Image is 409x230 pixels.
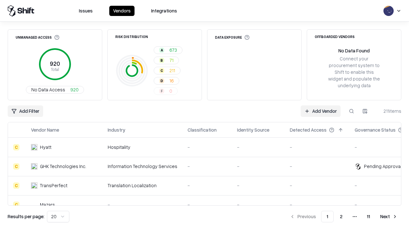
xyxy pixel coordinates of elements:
[188,163,227,170] div: -
[290,201,344,208] div: -
[75,6,96,16] button: Issues
[154,67,181,74] button: C211
[159,68,164,73] div: C
[115,35,148,38] div: Risk Distribution
[188,126,217,133] div: Classification
[31,86,65,93] span: No Data Access
[237,126,269,133] div: Identity Source
[13,163,19,170] div: C
[31,163,37,170] img: GHK Technologies Inc.
[169,67,175,74] span: 211
[376,108,401,114] div: 211 items
[40,163,86,170] div: GHK Technologies Inc.
[237,182,280,189] div: -
[40,201,55,208] div: Mazars
[51,67,59,72] tspan: Total
[31,126,59,133] div: Vendor Name
[301,105,341,117] a: Add Vendor
[159,48,164,53] div: A
[321,211,334,222] button: 1
[159,78,164,83] div: D
[159,58,164,63] div: B
[31,182,37,189] img: TransPerfect
[362,211,375,222] button: 11
[154,57,179,64] button: B71
[290,126,327,133] div: Detected Access
[13,202,19,208] div: C
[31,144,37,150] img: Hyatt
[364,163,402,170] div: Pending Approval
[328,55,381,89] div: Connect your procurement system to Shift to enable this widget and populate the underlying data
[40,182,67,189] div: TransPerfect
[237,144,280,150] div: -
[169,57,174,64] span: 71
[290,163,344,170] div: -
[108,201,177,208] div: -
[13,182,19,189] div: C
[154,46,182,54] button: A673
[188,182,227,189] div: -
[335,211,348,222] button: 2
[237,201,280,208] div: -
[108,182,177,189] div: Translation Localization
[188,144,227,150] div: -
[315,35,355,38] div: Offboarded Vendors
[290,182,344,189] div: -
[16,35,59,40] div: Unmanaged Access
[109,6,135,16] button: Vendors
[13,144,19,150] div: C
[8,105,43,117] button: Add Filter
[26,86,84,94] button: No Data Access920
[70,86,79,93] span: 920
[108,126,125,133] div: Industry
[376,211,401,222] button: Next
[50,60,60,67] tspan: 920
[154,77,179,85] button: D16
[237,163,280,170] div: -
[108,144,177,150] div: Hospitality
[169,47,177,53] span: 673
[290,144,344,150] div: -
[286,211,401,222] nav: pagination
[8,213,44,220] p: Results per page:
[188,201,227,208] div: -
[40,144,51,150] div: Hyatt
[355,126,396,133] div: Governance Status
[169,77,174,84] span: 16
[31,202,37,208] img: mazars
[215,35,250,40] div: Data Exposure
[108,163,177,170] div: Information Technology Services
[338,47,370,54] div: No Data Found
[147,6,181,16] button: Integrations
